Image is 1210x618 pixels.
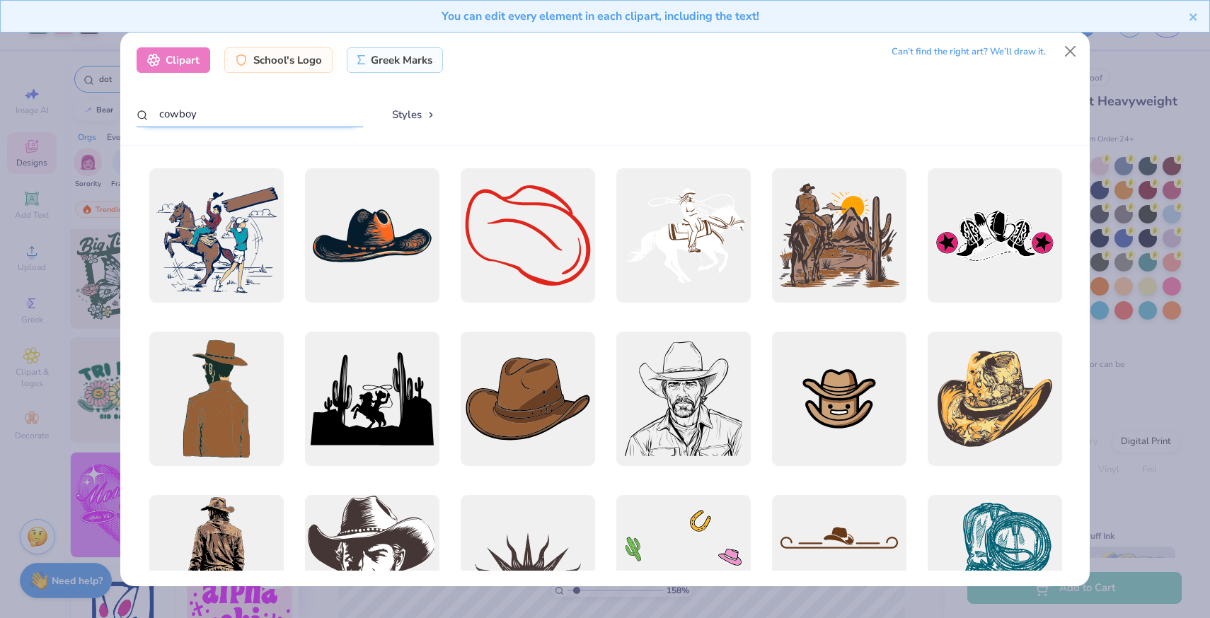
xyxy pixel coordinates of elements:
[11,8,1189,25] div: You can edit every element in each clipart, including the text!
[1189,8,1199,25] button: close
[137,101,363,127] input: Search by name
[1057,37,1084,64] button: Close
[377,101,451,128] button: Styles
[137,47,210,73] div: Clipart
[347,47,444,73] div: Greek Marks
[224,47,333,73] div: School's Logo
[892,40,1046,64] div: Can’t find the right art? We’ll draw it.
